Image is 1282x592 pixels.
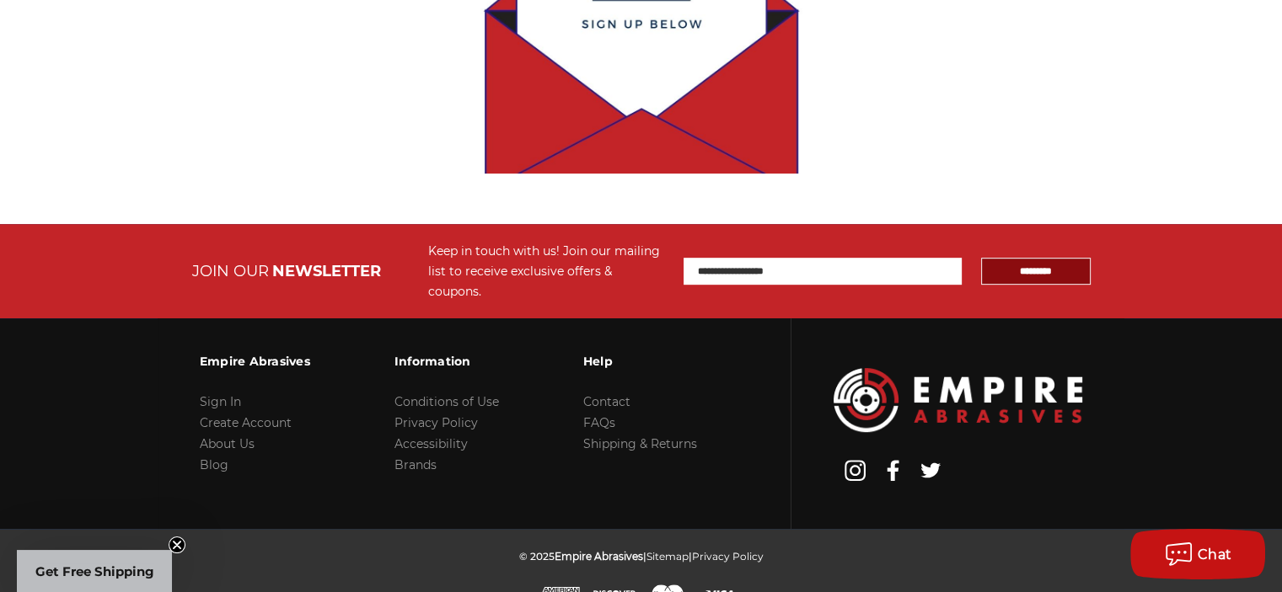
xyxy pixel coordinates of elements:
a: Conditions of Use [394,394,499,409]
span: Get Free Shipping [35,563,154,579]
p: © 2025 | | [519,546,764,567]
button: Close teaser [169,536,185,553]
a: Privacy Policy [394,415,478,430]
a: Create Account [200,415,292,430]
a: About Us [200,436,255,451]
span: Empire Abrasives [555,550,643,563]
a: Sitemap [646,550,689,563]
a: FAQs [583,415,615,430]
h3: Help [583,344,697,379]
h3: Empire Abrasives [200,344,310,379]
span: JOIN OUR [192,262,269,280]
div: Keep in touch with us! Join our mailing list to receive exclusive offers & coupons. [428,241,667,301]
div: Get Free ShippingClose teaser [17,550,172,592]
span: NEWSLETTER [272,262,381,280]
button: Chat [1130,529,1265,579]
img: Empire Abrasives Logo Image [834,368,1082,432]
a: Brands [394,457,437,472]
a: Shipping & Returns [583,436,697,451]
h3: Information [394,344,499,379]
a: Privacy Policy [692,550,764,563]
a: Sign In [200,394,241,409]
span: Chat [1198,547,1232,563]
a: Blog [200,457,228,472]
a: Accessibility [394,436,468,451]
a: Contact [583,394,630,409]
